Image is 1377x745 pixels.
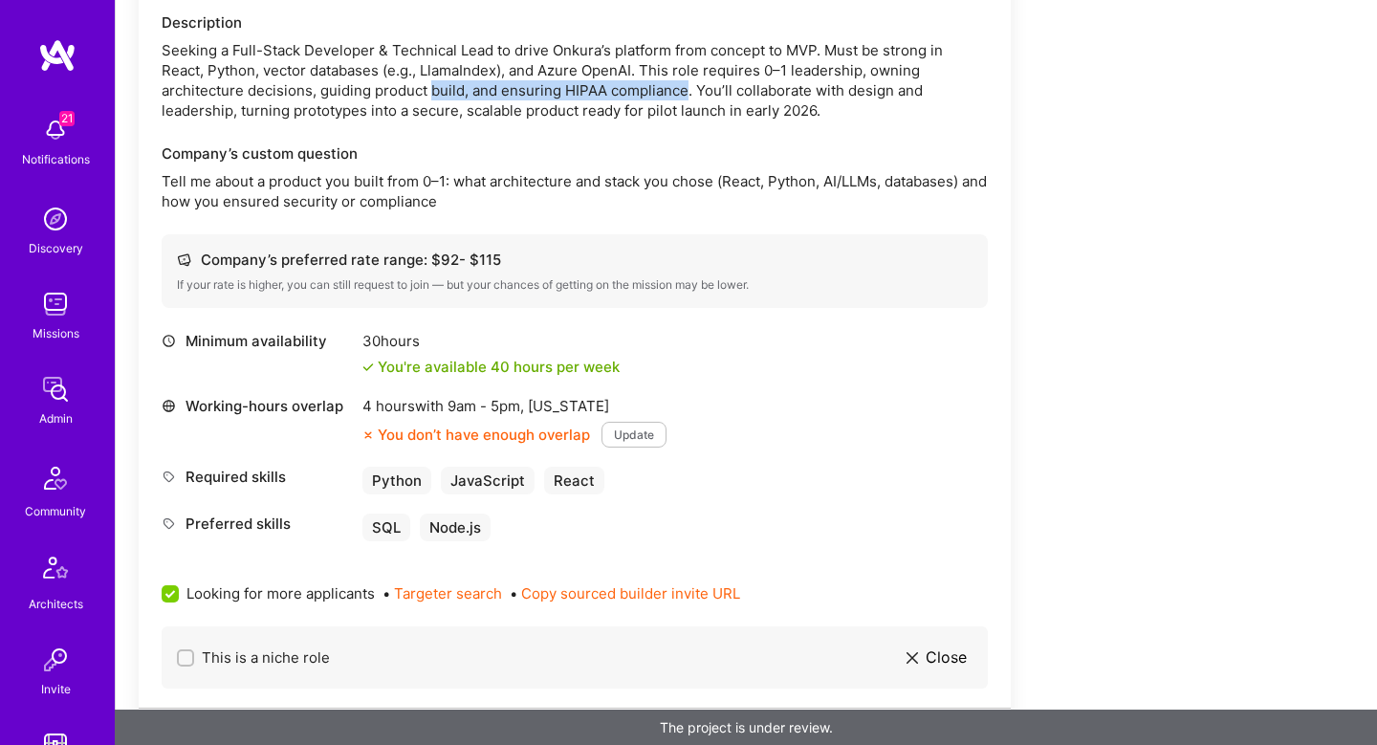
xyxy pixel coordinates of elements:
div: Python [362,467,431,494]
img: discovery [36,200,75,238]
div: Required skills [162,467,353,487]
button: Targeter search [394,583,502,603]
div: Node.js [420,514,491,541]
p: Tell me about a product you built from 0–1: what architecture and stack you chose (React, Python,... [162,171,988,211]
div: Seeking a Full-Stack Developer & Technical Lead to drive Onkura’s platform from concept to MVP. M... [162,40,988,121]
img: logo [38,38,76,73]
i: icon Clock [162,334,176,348]
div: Notifications [22,149,90,169]
div: SQL [362,514,410,541]
button: Update [601,422,667,448]
div: You don’t have enough overlap [362,425,590,445]
div: Minimum availability [162,331,353,351]
div: Company’s custom question [162,143,988,164]
span: 21 [59,111,75,126]
i: icon Tag [162,470,176,484]
button: Copy sourced builder invite URL [521,583,740,603]
div: Invite [41,679,71,699]
div: Architects [29,594,83,614]
div: Community [25,501,86,521]
span: • [510,583,740,603]
span: Looking for more applicants [186,583,375,603]
span: • [382,583,502,603]
i: icon Close [907,652,918,664]
div: 30 hours [362,331,620,351]
div: Description [162,12,988,33]
i: icon Cash [177,252,191,267]
span: Close [926,647,967,668]
div: Discovery [29,238,83,258]
img: Architects [33,548,78,594]
img: Community [33,455,78,501]
button: Close [901,642,973,673]
div: JavaScript [441,467,535,494]
div: The project is under review. [115,710,1377,745]
img: teamwork [36,285,75,323]
span: 9am - 5pm , [444,397,528,415]
img: Invite [36,641,75,679]
div: React [544,467,604,494]
i: icon World [162,399,176,413]
div: Company’s preferred rate range: $ 92 - $ 115 [177,250,973,270]
img: admin teamwork [36,370,75,408]
div: Missions [33,323,79,343]
div: Preferred skills [162,514,353,534]
img: bell [36,111,75,149]
div: 4 hours with [US_STATE] [362,396,667,416]
i: icon Check [362,362,374,373]
div: Admin [39,408,73,428]
span: This is a niche role [202,647,330,668]
div: You're available 40 hours per week [362,357,620,377]
i: icon CloseOrange [362,429,374,441]
div: Working-hours overlap [162,396,353,416]
div: If your rate is higher, you can still request to join — but your chances of getting on the missio... [177,277,973,293]
i: icon Tag [162,516,176,531]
